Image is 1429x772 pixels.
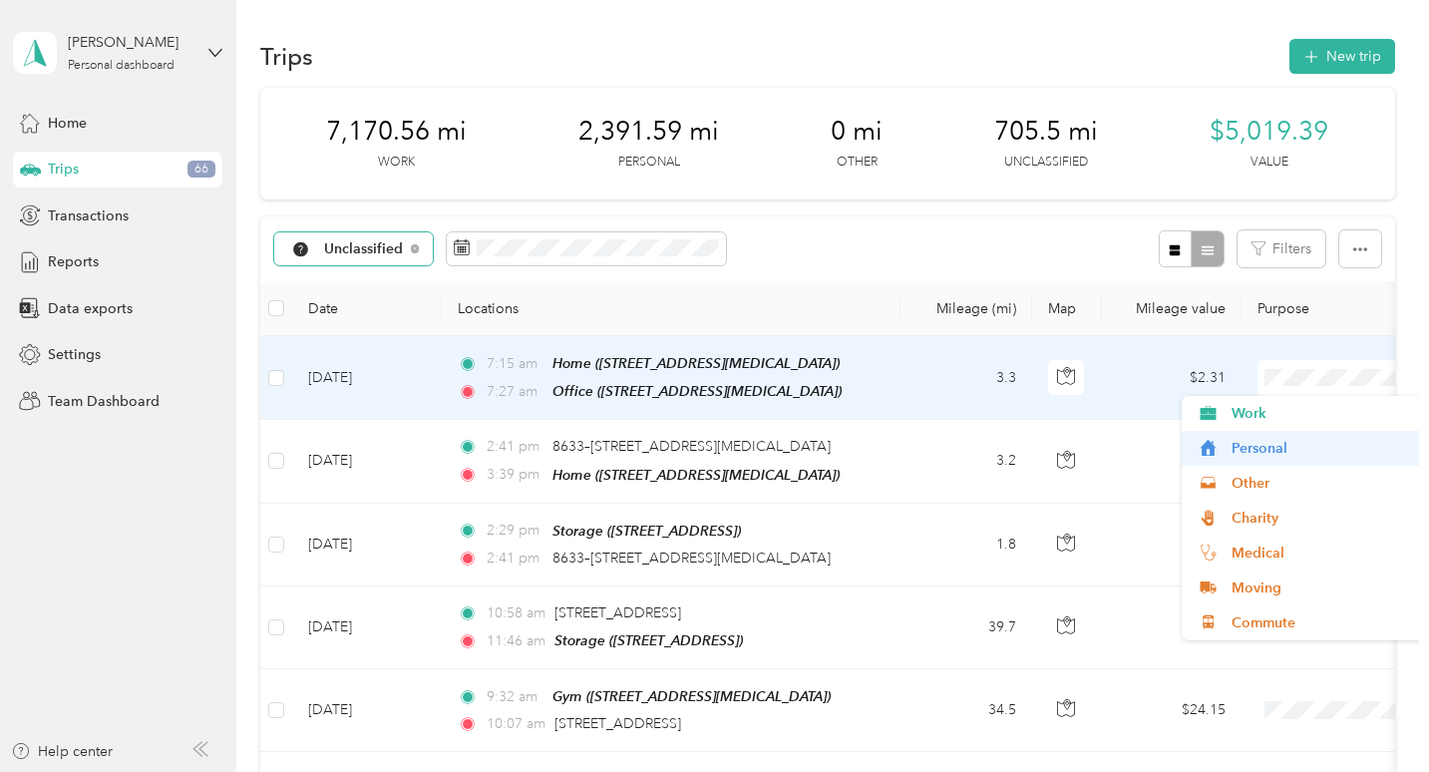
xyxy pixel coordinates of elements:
[900,420,1032,503] td: 3.2
[900,586,1032,669] td: 39.7
[552,688,831,704] span: Gym ([STREET_ADDRESS][MEDICAL_DATA])
[187,161,215,179] span: 66
[1102,281,1242,336] th: Mileage value
[1232,612,1416,633] span: Commute
[68,60,175,72] div: Personal dashboard
[1232,543,1416,564] span: Medical
[1004,154,1088,172] p: Unclassified
[11,741,113,762] button: Help center
[900,281,1032,336] th: Mileage (mi)
[900,504,1032,586] td: 1.8
[48,344,101,365] span: Settings
[1102,420,1242,503] td: $2.24
[487,520,543,542] span: 2:29 pm
[1102,504,1242,586] td: $1.26
[837,154,878,172] p: Other
[292,669,442,752] td: [DATE]
[552,467,840,483] span: Home ([STREET_ADDRESS][MEDICAL_DATA])
[487,436,543,458] span: 2:41 pm
[1232,403,1416,424] span: Work
[324,242,404,256] span: Unclassified
[487,548,543,570] span: 2:41 pm
[554,715,681,732] span: [STREET_ADDRESS]
[554,604,681,621] span: [STREET_ADDRESS]
[1232,438,1416,459] span: Personal
[1210,116,1328,148] span: $5,019.39
[487,353,543,375] span: 7:15 am
[48,113,87,134] span: Home
[578,116,719,148] span: 2,391.59 mi
[554,632,743,648] span: Storage ([STREET_ADDRESS])
[292,504,442,586] td: [DATE]
[618,154,680,172] p: Personal
[292,586,442,669] td: [DATE]
[487,464,543,486] span: 3:39 pm
[487,630,545,652] span: 11:46 am
[487,686,543,708] span: 9:32 am
[48,391,160,412] span: Team Dashboard
[442,281,900,336] th: Locations
[487,602,545,624] span: 10:58 am
[552,550,831,567] span: 8633–[STREET_ADDRESS][MEDICAL_DATA]
[552,438,831,455] span: 8633–[STREET_ADDRESS][MEDICAL_DATA]
[48,159,79,180] span: Trips
[1317,660,1429,772] iframe: Everlance-gr Chat Button Frame
[900,336,1032,420] td: 3.3
[994,116,1098,148] span: 705.5 mi
[1238,230,1325,267] button: Filters
[292,420,442,503] td: [DATE]
[552,355,840,371] span: Home ([STREET_ADDRESS][MEDICAL_DATA])
[831,116,883,148] span: 0 mi
[1250,154,1288,172] p: Value
[48,251,99,272] span: Reports
[1232,578,1416,598] span: Moving
[900,669,1032,752] td: 34.5
[552,383,842,399] span: Office ([STREET_ADDRESS][MEDICAL_DATA])
[487,713,545,735] span: 10:07 am
[487,381,543,403] span: 7:27 am
[292,281,442,336] th: Date
[1102,669,1242,752] td: $24.15
[326,116,467,148] span: 7,170.56 mi
[1289,39,1395,74] button: New trip
[1232,473,1416,494] span: Other
[1032,281,1102,336] th: Map
[68,32,192,53] div: [PERSON_NAME]
[48,298,133,319] span: Data exports
[552,523,741,539] span: Storage ([STREET_ADDRESS])
[292,336,442,420] td: [DATE]
[378,154,415,172] p: Work
[260,46,313,67] h1: Trips
[48,205,129,226] span: Transactions
[1102,336,1242,420] td: $2.31
[1232,508,1416,529] span: Charity
[1102,586,1242,669] td: $27.79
